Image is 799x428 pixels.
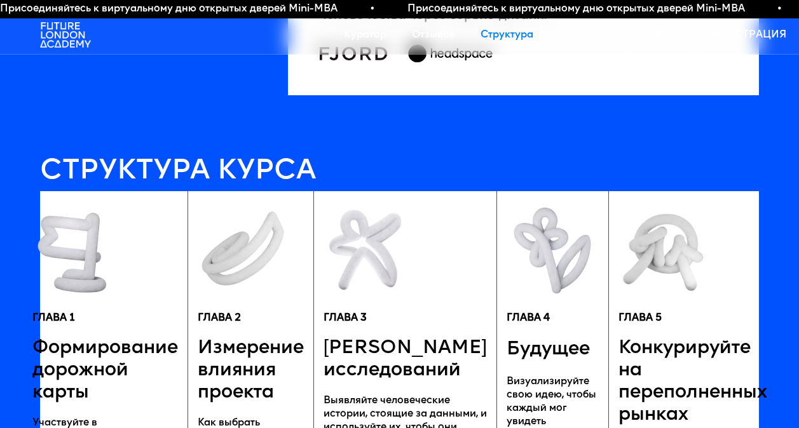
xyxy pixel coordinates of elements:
[618,337,767,426] h5: Конкурируйте на переполненных рынках
[331,16,399,54] a: Куратор
[198,312,241,325] h5: ГЛАВА 2
[407,4,745,14] font: Присоединяйтесь к виртуальному дню открытых дверей Mini-MBA
[507,312,550,325] h5: ГЛАВА 4
[546,16,598,54] a: Цена
[32,312,75,325] h5: ГЛАВА 1
[32,337,178,404] h5: Формирование дорожной карты
[694,16,799,54] a: РЕГИСТРАЦИЯ
[371,3,374,15] span: •
[618,312,662,325] h5: ГЛАВА 5
[399,16,468,54] a: Отзывов
[324,337,487,382] h5: [PERSON_NAME] исследований
[198,337,304,404] h5: Измерение влияния проекта
[630,16,694,54] a: ВОЙТИ
[468,16,546,54] a: Структура
[507,337,590,363] h5: Будущее
[40,159,759,185] h4: СТРУКТУРА КУРСА
[324,312,367,325] h5: ГЛАВА 3
[778,3,782,15] span: •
